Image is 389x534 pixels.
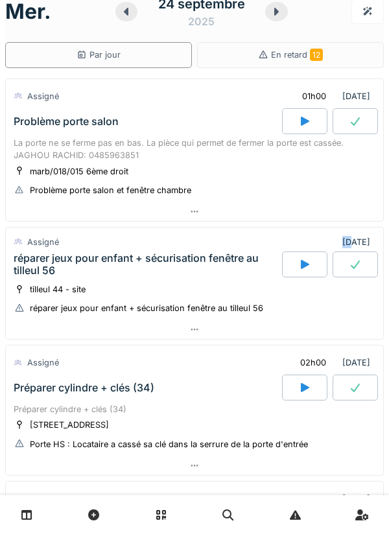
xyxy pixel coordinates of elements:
[310,49,323,61] span: 12
[27,493,59,505] div: Assigné
[289,351,375,375] div: [DATE]
[30,438,308,450] div: Porte HS : Locataire a cassé sa clé dans la serrure de la porte d'entrée
[302,493,326,505] div: 01h00
[77,49,121,61] div: Par jour
[271,50,323,60] span: En retard
[342,236,375,248] div: [DATE]
[27,236,59,248] div: Assigné
[27,90,59,102] div: Assigné
[30,165,128,178] div: marb/018/015 6ème droit
[30,184,191,196] div: Problème porte salon et fenêtre chambre
[30,419,109,431] div: [STREET_ADDRESS]
[188,14,215,29] div: 2025
[30,302,263,314] div: réparer jeux pour enfant + sécurisation fenêtre au tilleul 56
[14,252,279,277] div: réparer jeux pour enfant + sécurisation fenêtre au tilleul 56
[14,137,375,161] div: La porte ne se ferme pas en bas. La pièce qui permet de fermer la porte est cassée. JAGHOU RACHID...
[291,487,375,511] div: [DATE]
[14,115,119,128] div: Problème porte salon
[30,283,86,296] div: tilleul 44 - site
[14,403,375,415] div: Préparer cylindre + clés (34)
[302,90,326,102] div: 01h00
[291,84,375,108] div: [DATE]
[300,356,326,369] div: 02h00
[14,382,154,394] div: Préparer cylindre + clés (34)
[27,356,59,369] div: Assigné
